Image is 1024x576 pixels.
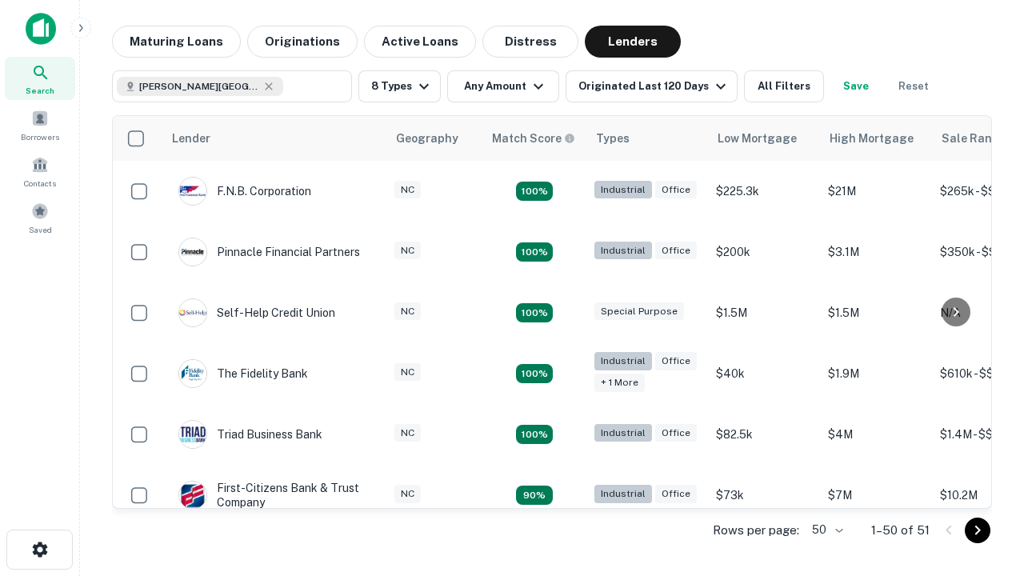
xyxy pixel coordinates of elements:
[492,130,572,147] h6: Match Score
[394,302,421,321] div: NC
[394,242,421,260] div: NC
[29,223,52,236] span: Saved
[178,359,308,388] div: The Fidelity Bank
[516,486,553,505] div: Matching Properties: 7, hasApolloMatch: undefined
[820,404,932,465] td: $4M
[179,178,206,205] img: picture
[820,116,932,161] th: High Mortgage
[594,242,652,260] div: Industrial
[482,116,586,161] th: Capitalize uses an advanced AI algorithm to match your search with the best lender. The match sco...
[655,424,697,442] div: Office
[594,352,652,370] div: Industrial
[394,363,421,382] div: NC
[820,465,932,526] td: $7M
[708,465,820,526] td: $73k
[708,404,820,465] td: $82.5k
[139,79,259,94] span: [PERSON_NAME][GEOGRAPHIC_DATA], [GEOGRAPHIC_DATA]
[744,70,824,102] button: All Filters
[178,420,322,449] div: Triad Business Bank
[566,70,738,102] button: Originated Last 120 Days
[492,130,575,147] div: Capitalize uses an advanced AI algorithm to match your search with the best lender. The match sco...
[516,182,553,201] div: Matching Properties: 9, hasApolloMatch: undefined
[516,364,553,383] div: Matching Properties: 14, hasApolloMatch: undefined
[655,485,697,503] div: Office
[5,103,75,146] a: Borrowers
[578,77,730,96] div: Originated Last 120 Days
[394,424,421,442] div: NC
[396,129,458,148] div: Geography
[5,57,75,100] a: Search
[820,282,932,343] td: $1.5M
[24,177,56,190] span: Contacts
[26,84,54,97] span: Search
[179,421,206,448] img: picture
[586,116,708,161] th: Types
[179,482,206,509] img: picture
[179,299,206,326] img: picture
[708,222,820,282] td: $200k
[482,26,578,58] button: Distress
[820,343,932,404] td: $1.9M
[594,302,684,321] div: Special Purpose
[162,116,386,161] th: Lender
[585,26,681,58] button: Lenders
[806,518,846,542] div: 50
[708,116,820,161] th: Low Mortgage
[655,181,697,199] div: Office
[178,298,335,327] div: Self-help Credit Union
[965,518,990,543] button: Go to next page
[247,26,358,58] button: Originations
[178,238,360,266] div: Pinnacle Financial Partners
[5,150,75,193] a: Contacts
[830,129,914,148] div: High Mortgage
[172,129,210,148] div: Lender
[871,521,930,540] p: 1–50 of 51
[944,448,1024,525] iframe: Chat Widget
[358,70,441,102] button: 8 Types
[386,116,482,161] th: Geography
[820,161,932,222] td: $21M
[179,238,206,266] img: picture
[655,352,697,370] div: Office
[596,129,630,148] div: Types
[594,374,645,392] div: + 1 more
[718,129,797,148] div: Low Mortgage
[516,303,553,322] div: Matching Properties: 11, hasApolloMatch: undefined
[179,360,206,387] img: picture
[713,521,799,540] p: Rows per page:
[447,70,559,102] button: Any Amount
[830,70,882,102] button: Save your search to get updates of matches that match your search criteria.
[516,242,553,262] div: Matching Properties: 11, hasApolloMatch: undefined
[178,481,370,510] div: First-citizens Bank & Trust Company
[394,181,421,199] div: NC
[820,222,932,282] td: $3.1M
[708,282,820,343] td: $1.5M
[655,242,697,260] div: Office
[5,196,75,239] a: Saved
[594,485,652,503] div: Industrial
[888,70,939,102] button: Reset
[26,13,56,45] img: capitalize-icon.png
[708,161,820,222] td: $225.3k
[594,181,652,199] div: Industrial
[112,26,241,58] button: Maturing Loans
[178,177,311,206] div: F.n.b. Corporation
[594,424,652,442] div: Industrial
[21,130,59,143] span: Borrowers
[708,343,820,404] td: $40k
[364,26,476,58] button: Active Loans
[516,425,553,444] div: Matching Properties: 8, hasApolloMatch: undefined
[394,485,421,503] div: NC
